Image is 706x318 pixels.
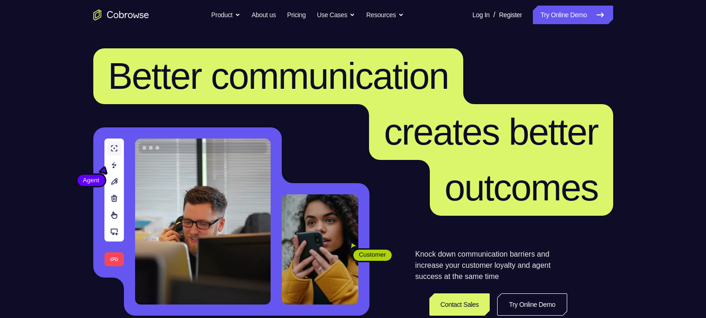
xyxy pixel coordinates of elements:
[384,111,598,152] span: creates better
[497,293,567,316] a: Try Online Demo
[93,9,149,20] a: Go to the home page
[252,6,276,24] a: About us
[211,6,240,24] button: Product
[499,6,522,24] a: Register
[135,139,271,305] img: A customer support agent talking on the phone
[108,55,449,97] span: Better communication
[366,6,404,24] button: Resources
[445,167,598,208] span: outcomes
[282,194,358,305] img: A customer holding their phone
[533,6,613,24] a: Try Online Demo
[287,6,305,24] a: Pricing
[473,6,490,24] a: Log In
[317,6,355,24] button: Use Cases
[415,249,567,282] p: Knock down communication barriers and increase your customer loyalty and agent success at the sam...
[429,293,490,316] a: Contact Sales
[493,9,495,20] span: /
